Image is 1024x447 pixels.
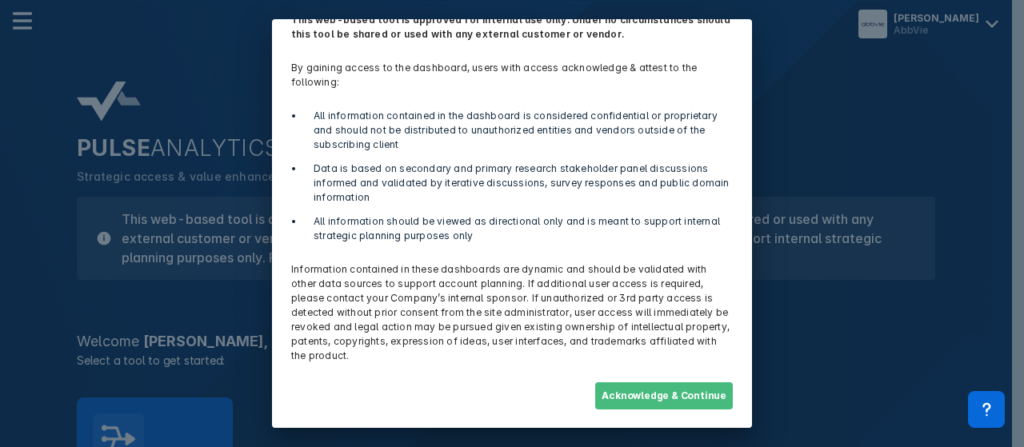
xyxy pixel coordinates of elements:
[304,214,733,243] li: All information should be viewed as directional only and is meant to support internal strategic p...
[282,51,742,99] p: By gaining access to the dashboard, users with access acknowledge & attest to the following:
[304,109,733,152] li: All information contained in the dashboard is considered confidential or proprietary and should n...
[282,253,742,373] p: Information contained in these dashboards are dynamic and should be validated with other data sou...
[304,162,733,205] li: Data is based on secondary and primary research stakeholder panel discussions informed and valida...
[282,3,742,51] p: This web-based tool is approved for internal use only. Under no circumstances should this tool be...
[968,391,1005,428] div: Contact Support
[595,382,733,409] button: Acknowledge & Continue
